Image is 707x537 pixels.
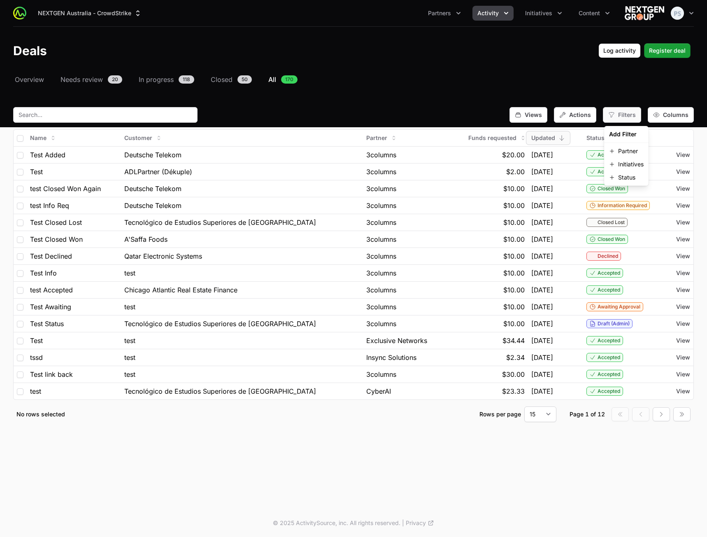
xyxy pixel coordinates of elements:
span: Activity [477,9,499,17]
span: Initiatives [525,9,552,17]
button: Funds requested [463,131,531,145]
span: ADLPartner (Dékuple) [124,167,192,177]
span: $10.00 [503,319,525,329]
span: Log activity [603,46,636,56]
nav: Deals navigation [13,75,694,84]
span: View [676,184,690,193]
span: [DATE] [531,336,553,346]
h1: Deals [13,43,47,58]
span: A'Saffa Foods [124,234,167,244]
span: Columns [663,111,688,119]
span: test [30,386,41,396]
a: Privacy [406,519,434,527]
a: Overview [13,75,46,84]
span: [DATE] [531,285,553,295]
span: Closed Lost [598,219,625,226]
button: Filters [603,107,641,123]
span: [DATE] [531,184,553,194]
span: Content [579,9,600,17]
div: Filters [604,126,649,186]
span: Test Closed Won [30,234,83,244]
span: Test Status [30,319,64,329]
span: | [402,519,404,527]
span: Accepted [598,337,620,344]
span: tssd [30,353,43,362]
span: Test Added [30,150,65,160]
a: Closed50 [209,75,253,84]
span: In progress [139,75,174,84]
span: Exclusive Networks [366,336,427,346]
button: View [676,151,690,159]
span: [DATE] [531,167,553,177]
span: 118 [179,75,194,84]
button: View [676,286,690,294]
button: View [676,353,690,362]
span: [DATE] [531,268,553,278]
input: Search... [13,107,198,123]
button: View [676,387,690,395]
button: View [676,218,690,226]
span: Tecnológico de Estudios Superiores de [GEOGRAPHIC_DATA] [124,319,316,329]
button: Updated [526,131,570,145]
button: Register deal [644,43,691,58]
span: $10.00 [503,234,525,244]
span: $30.00 [502,369,525,379]
span: Partners [428,9,451,17]
span: Accepted [598,152,620,158]
button: View [676,201,690,210]
span: $10.00 [503,201,525,210]
span: Status [586,134,605,142]
button: Actions [554,107,596,123]
img: ActivitySource [13,7,26,20]
span: [DATE] [531,302,553,312]
button: View [676,252,690,260]
button: Log activity [598,43,641,58]
span: Status [618,173,635,182]
span: test [124,369,135,379]
span: 170 [281,75,298,84]
button: Customer [119,131,167,145]
span: Test Awaiting [30,302,71,312]
span: Test [30,336,43,346]
div: Primary actions [598,43,691,58]
span: $10.00 [503,268,525,278]
span: [DATE] [531,217,553,227]
p: No rows selected [16,410,479,418]
button: View [676,320,690,328]
span: 3columns [366,150,396,160]
span: 3columns [366,268,396,278]
button: Partner [361,131,402,145]
span: Test Closed Lost [30,217,82,227]
span: [DATE] [531,353,553,362]
span: Updated [531,134,555,142]
span: Overview [15,75,44,84]
span: 3columns [366,167,396,177]
span: test [124,336,135,346]
p: Rows per page [479,410,521,418]
button: View [676,336,690,345]
span: $10.00 [503,302,525,312]
span: Deutsche Telekom [124,150,181,160]
button: Partners [423,6,466,21]
span: Accepted [598,287,620,293]
p: © 2025 ActivitySource, inc. All rights reserved. [273,519,400,527]
span: 3columns [366,251,396,261]
span: 3columns [366,201,396,210]
a: In progress118 [137,75,196,84]
span: $20.00 [502,150,525,160]
span: [DATE] [531,369,553,379]
div: Add Filter [606,128,647,141]
span: test Info Req [30,201,69,210]
span: $2.34 [506,353,525,362]
span: test Accepted [30,285,73,295]
a: Needs review20 [59,75,124,84]
button: View [676,168,690,176]
span: Insync Solutions [366,353,416,362]
span: [DATE] [531,201,553,210]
